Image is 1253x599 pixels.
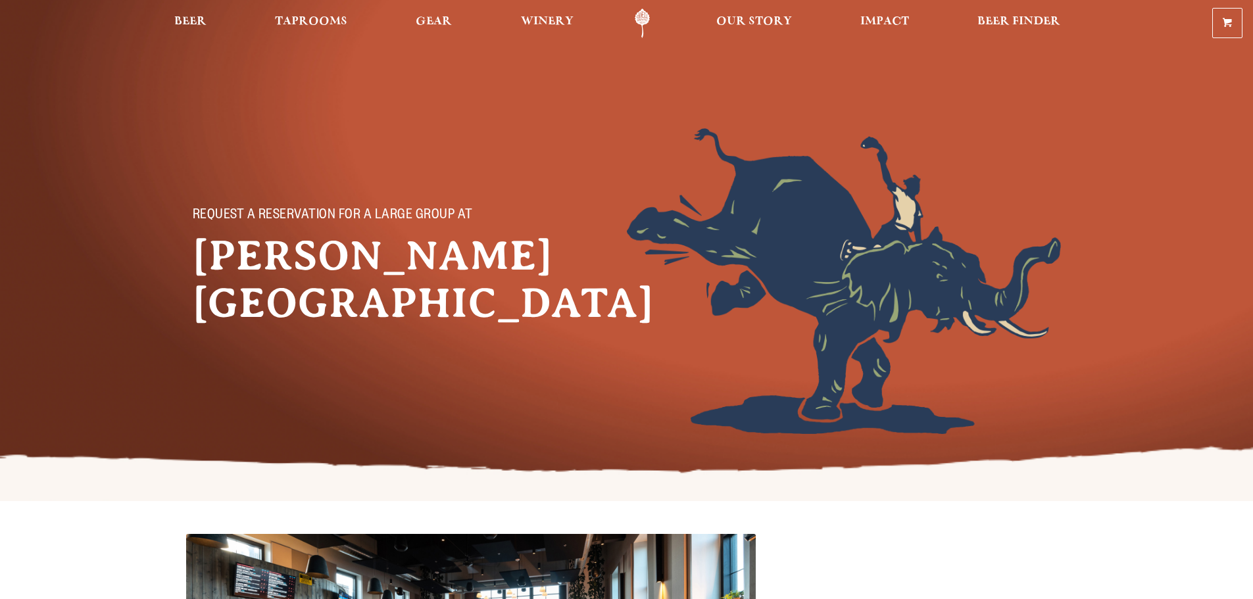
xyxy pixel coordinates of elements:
a: Winery [512,9,582,38]
a: Beer [166,9,215,38]
a: Beer Finder [969,9,1069,38]
span: Gear [416,16,452,27]
span: Beer [174,16,207,27]
p: Request a reservation for a large group at [193,208,482,224]
span: Taprooms [275,16,347,27]
h1: [PERSON_NAME][GEOGRAPHIC_DATA] [193,232,508,327]
span: Winery [521,16,574,27]
img: Foreground404 [627,128,1061,434]
a: Taprooms [266,9,356,38]
a: Impact [852,9,918,38]
span: Beer Finder [977,16,1060,27]
span: Our Story [716,16,792,27]
a: Gear [407,9,460,38]
a: Odell Home [618,9,667,38]
span: Impact [860,16,909,27]
a: Our Story [708,9,800,38]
